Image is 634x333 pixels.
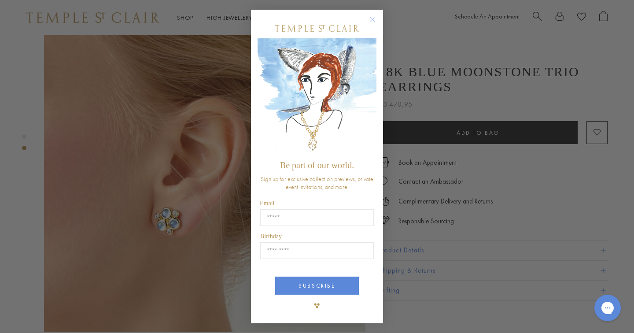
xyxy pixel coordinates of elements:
[275,25,359,32] img: Temple St. Clair
[280,160,354,170] span: Be part of our world.
[590,292,625,324] iframe: Gorgias live chat messenger
[258,38,376,156] img: c4a9eb12-d91a-4d4a-8ee0-386386f4f338.jpeg
[260,200,274,207] span: Email
[275,277,359,295] button: SUBSCRIBE
[261,175,373,191] span: Sign up for exclusive collection previews, private event invitations, and more.
[372,18,383,30] button: Close dialog
[260,233,282,240] span: Birthday
[308,297,326,314] img: TSC
[260,209,374,226] input: Email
